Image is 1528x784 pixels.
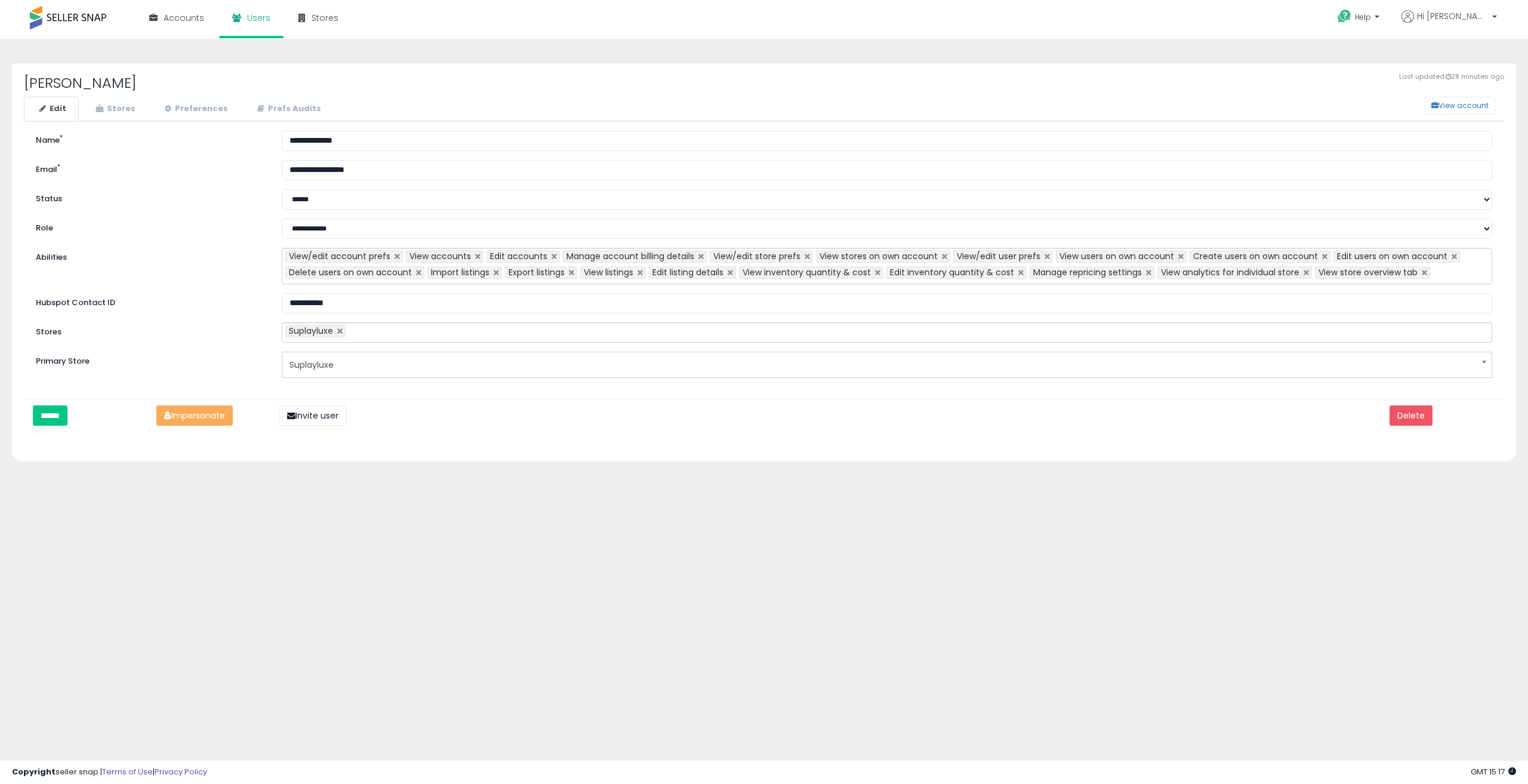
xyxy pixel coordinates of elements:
label: Email [27,160,273,176]
span: Manage account billing details [566,250,694,262]
span: Last updated: 28 minutes ago [1399,72,1504,82]
span: View inventory quantity & cost [743,266,871,278]
a: Prefs Audits [242,97,334,121]
a: Preferences [149,97,241,121]
label: Role [27,219,273,234]
a: Stores [80,97,148,121]
span: View/edit store prefs [713,250,800,262]
button: Invite user [279,405,346,426]
span: View store overview tab [1318,266,1418,278]
span: View analytics for individual store [1161,266,1299,278]
label: Status [27,189,273,205]
h2: [PERSON_NAME] [24,75,1504,91]
span: View stores on own account [820,250,938,262]
a: Edit [24,97,79,121]
span: Suplayluxe [289,355,1469,375]
label: Stores [27,322,273,338]
span: View/edit account prefs [289,250,390,262]
span: Hi [PERSON_NAME] [1417,10,1489,22]
label: Primary Store [27,352,273,367]
label: Name [27,131,273,146]
span: Manage repricing settings [1033,266,1142,278]
label: Hubspot Contact ID [27,293,273,309]
a: View account [1416,97,1434,115]
span: Edit inventory quantity & cost [890,266,1014,278]
span: Create users on own account [1193,250,1318,262]
span: View listings [584,266,633,278]
span: Export listings [509,266,565,278]
span: View users on own account [1059,250,1174,262]
button: View account [1425,97,1495,115]
span: Stores [312,12,338,24]
label: Abilities [36,252,67,263]
span: View accounts [409,250,471,262]
span: Edit listing details [652,266,723,278]
span: Suplayluxe [289,325,333,337]
button: Impersonate [156,405,233,426]
a: Hi [PERSON_NAME] [1401,10,1497,37]
i: Get Help [1337,9,1352,24]
span: Delete users on own account [289,266,412,278]
span: Users [247,12,270,24]
span: View/edit user prefs [957,250,1040,262]
span: Help [1355,12,1371,22]
span: Accounts [164,12,204,24]
span: Edit accounts [490,250,547,262]
span: Import listings [431,266,489,278]
button: Delete [1390,405,1432,426]
span: Edit users on own account [1337,250,1447,262]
